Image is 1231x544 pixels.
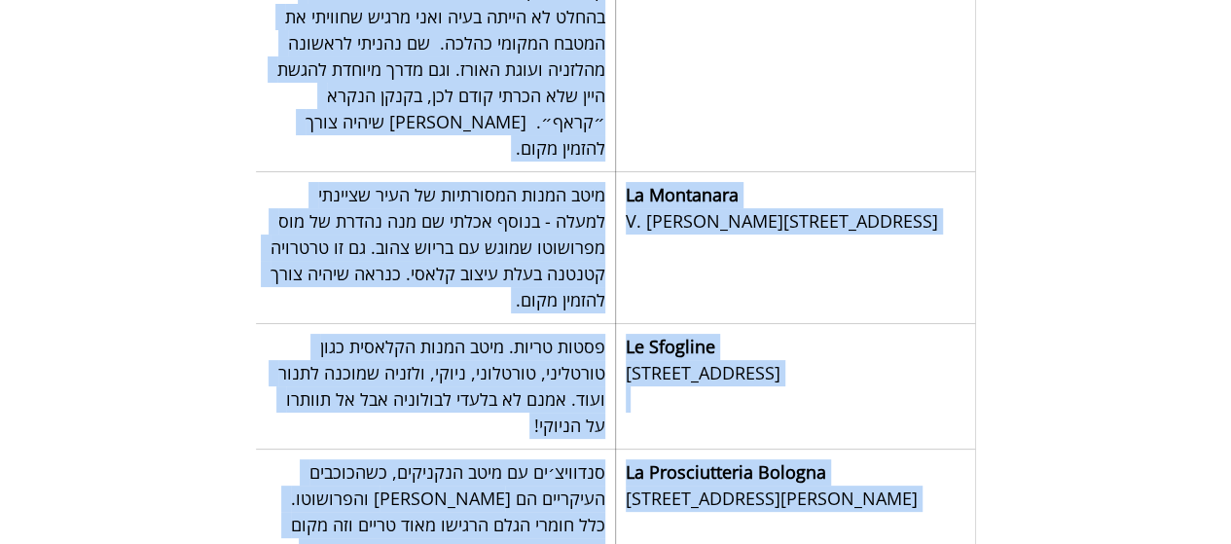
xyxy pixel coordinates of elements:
[626,361,780,384] span: [STREET_ADDRESS]
[626,460,826,484] span: La Prosciutteria Bologna
[626,487,918,510] span: [STREET_ADDRESS][PERSON_NAME]
[626,209,938,233] span: V. [PERSON_NAME][STREET_ADDRESS]
[266,183,605,311] span: מיטב המנות המסורתיות של העיר שציינתי למעלה - בנוסף אכלתי שם מנה נהדרת של מוס מפרושוטו שמוגש עם בר...
[626,335,715,358] span: Le Sfogline
[626,183,739,206] span: La Montanara
[273,335,605,437] span: פסטות טריות. מיטב המנות הקלאסית כגון טורטליני, טורטלוני, ניוקי, ולזניה שמוכנה לתנור ועוד. אמנם לא...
